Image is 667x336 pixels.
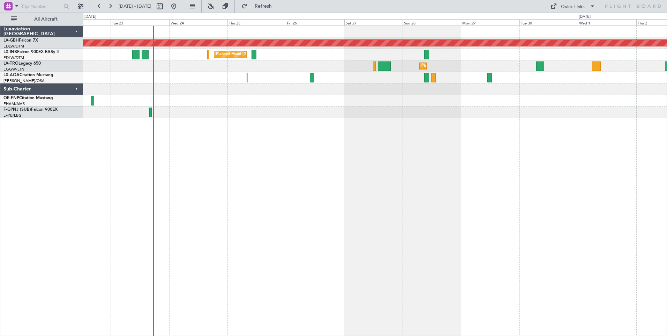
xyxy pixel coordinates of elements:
[3,50,17,54] span: LX-INB
[18,17,74,22] span: All Aircraft
[403,19,461,25] div: Sun 28
[84,14,96,20] div: [DATE]
[547,1,599,12] button: Quick Links
[169,19,227,25] div: Wed 24
[3,96,19,100] span: OE-FNP
[578,19,636,25] div: Wed 1
[3,61,18,66] span: LX-TRO
[249,4,278,9] span: Refresh
[3,101,25,107] a: EHAM/AMS
[3,67,24,72] a: EGGW/LTN
[238,1,280,12] button: Refresh
[216,49,326,60] div: Planned Maint [GEOGRAPHIC_DATA] ([GEOGRAPHIC_DATA])
[3,73,20,77] span: LX-AOA
[8,14,76,25] button: All Aircraft
[3,96,53,100] a: OE-FNPCitation Mustang
[344,19,403,25] div: Sat 27
[561,3,585,10] div: Quick Links
[3,108,31,112] span: F-GPNJ (SUB)
[3,108,58,112] a: F-GPNJ (SUB)Falcon 900EX
[3,78,45,83] a: [PERSON_NAME]/QSA
[579,14,591,20] div: [DATE]
[3,44,24,49] a: EDLW/DTM
[21,1,61,12] input: Trip Number
[421,61,531,71] div: Planned Maint [GEOGRAPHIC_DATA] ([GEOGRAPHIC_DATA])
[111,19,169,25] div: Tue 23
[3,73,53,77] a: LX-AOACitation Mustang
[3,55,24,60] a: EDLW/DTM
[519,19,578,25] div: Tue 30
[119,3,151,9] span: [DATE] - [DATE]
[3,113,22,118] a: LFPB/LBG
[461,19,519,25] div: Mon 29
[3,38,19,43] span: LX-GBH
[3,50,59,54] a: LX-INBFalcon 900EX EASy II
[227,19,286,25] div: Thu 25
[3,61,41,66] a: LX-TROLegacy 650
[3,38,38,43] a: LX-GBHFalcon 7X
[286,19,344,25] div: Fri 26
